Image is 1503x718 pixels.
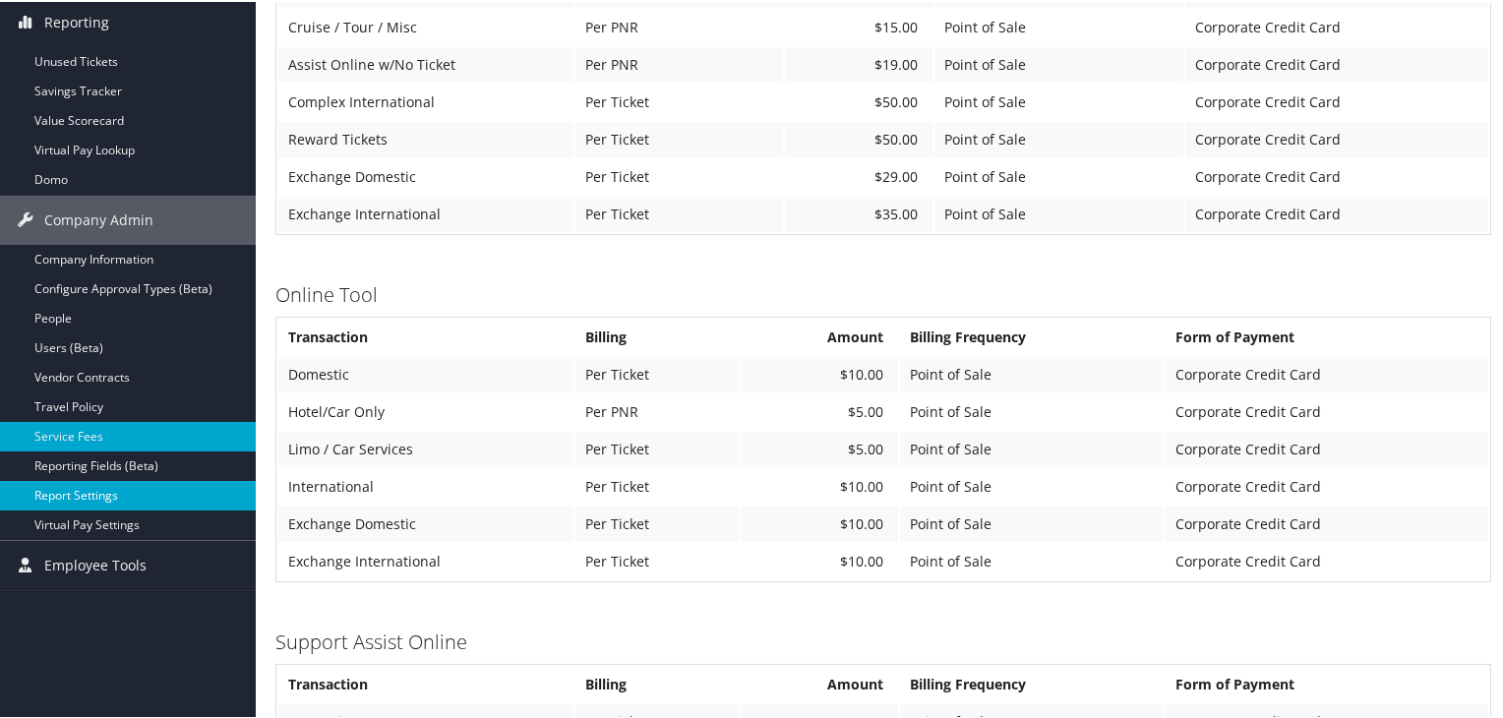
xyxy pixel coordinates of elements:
td: Assist Online w/No Ticket [278,45,573,81]
td: Corporate Credit Card [1185,157,1488,193]
td: $5.00 [741,430,898,465]
td: Corporate Credit Card [1166,355,1488,390]
td: $50.00 [785,83,932,118]
td: $10.00 [741,505,898,540]
td: Exchange International [278,542,573,577]
td: Corporate Credit Card [1185,8,1488,43]
td: Corporate Credit Card [1185,195,1488,230]
td: $10.00 [741,542,898,577]
td: $50.00 [785,120,932,155]
td: $35.00 [785,195,932,230]
td: Point of Sale [934,83,1183,118]
td: Point of Sale [900,542,1165,577]
td: Exchange Domestic [278,505,573,540]
h3: Support Assist Online [275,627,1491,654]
th: Transaction [278,665,573,700]
th: Billing Frequency [900,318,1165,353]
td: Corporate Credit Card [1166,467,1488,503]
td: Exchange International [278,195,573,230]
td: Per PNR [575,45,783,81]
td: Cruise / Tour / Misc [278,8,573,43]
td: Per Ticket [575,505,739,540]
td: Reward Tickets [278,120,573,155]
td: Corporate Credit Card [1166,542,1488,577]
td: Domestic [278,355,573,390]
th: Form of Payment [1166,665,1488,700]
td: Corporate Credit Card [1185,45,1488,81]
td: Per Ticket [575,355,739,390]
td: $15.00 [785,8,932,43]
td: Point of Sale [934,157,1183,193]
th: Amount [741,318,898,353]
td: Point of Sale [900,392,1165,428]
td: Corporate Credit Card [1185,83,1488,118]
td: Per Ticket [575,83,783,118]
th: Billing [575,318,739,353]
td: Per Ticket [575,430,739,465]
th: Form of Payment [1166,318,1488,353]
td: Corporate Credit Card [1185,120,1488,155]
td: $10.00 [741,467,898,503]
td: $19.00 [785,45,932,81]
td: Per Ticket [575,120,783,155]
td: $29.00 [785,157,932,193]
td: $10.00 [741,355,898,390]
td: Corporate Credit Card [1166,430,1488,465]
span: Company Admin [44,194,153,243]
td: Complex International [278,83,573,118]
th: Billing [575,665,739,700]
th: Billing Frequency [900,665,1165,700]
td: Point of Sale [934,120,1183,155]
td: Per Ticket [575,195,783,230]
h3: Online Tool [275,279,1491,307]
td: $5.00 [741,392,898,428]
td: International [278,467,573,503]
td: Per Ticket [575,467,739,503]
td: Point of Sale [934,45,1183,81]
td: Per PNR [575,8,783,43]
td: Corporate Credit Card [1166,505,1488,540]
td: Exchange Domestic [278,157,573,193]
td: Point of Sale [900,355,1165,390]
td: Point of Sale [900,430,1165,465]
td: Per Ticket [575,157,783,193]
td: Point of Sale [900,505,1165,540]
td: Hotel/Car Only [278,392,573,428]
th: Amount [741,665,898,700]
td: Per Ticket [575,542,739,577]
td: Point of Sale [900,467,1165,503]
td: Point of Sale [934,8,1183,43]
td: Limo / Car Services [278,430,573,465]
td: Corporate Credit Card [1166,392,1488,428]
th: Transaction [278,318,573,353]
span: Employee Tools [44,539,147,588]
td: Per PNR [575,392,739,428]
td: Point of Sale [934,195,1183,230]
